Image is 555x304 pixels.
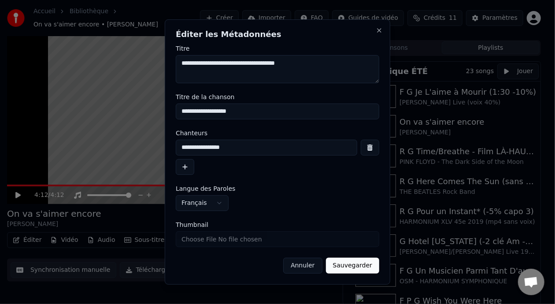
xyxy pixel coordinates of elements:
span: Langue des Paroles [176,185,236,192]
label: Titre [176,45,379,52]
h2: Éditer les Métadonnées [176,30,379,38]
button: Annuler [283,258,322,274]
button: Sauvegarder [326,258,379,274]
label: Titre de la chanson [176,94,379,100]
label: Chanteurs [176,130,379,136]
span: Thumbnail [176,222,208,228]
